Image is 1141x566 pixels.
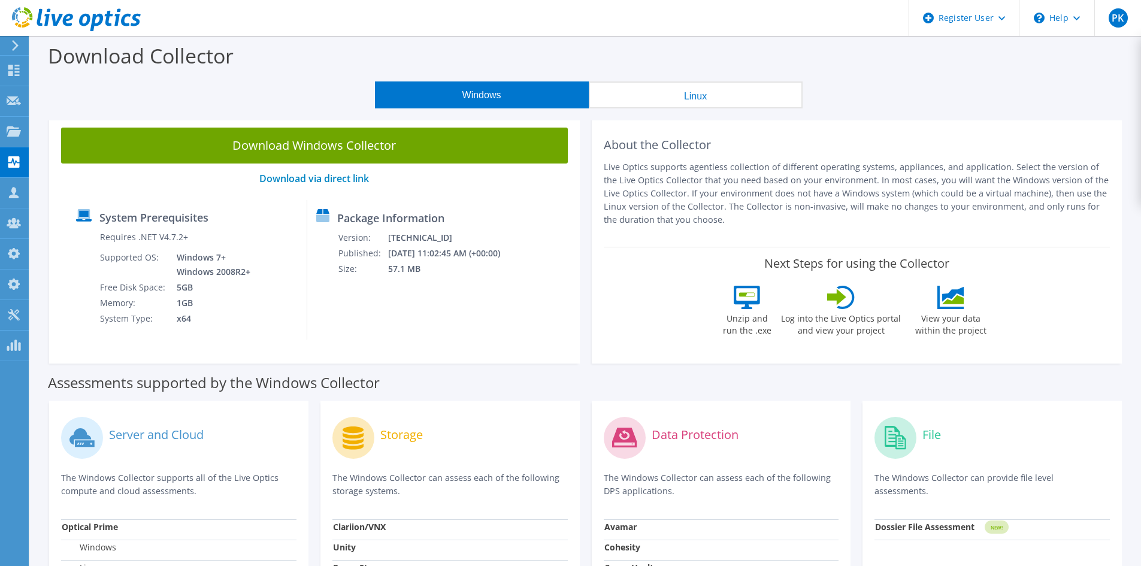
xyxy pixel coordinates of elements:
[100,231,188,243] label: Requires .NET V4.7.2+
[388,230,516,246] td: [TECHNICAL_ID]
[99,311,168,326] td: System Type:
[380,429,423,441] label: Storage
[604,471,839,498] p: The Windows Collector can assess each of the following DPS applications.
[332,471,568,498] p: The Windows Collector can assess each of the following storage systems.
[652,429,739,441] label: Data Protection
[874,471,1110,498] p: The Windows Collector can provide file level assessments.
[991,524,1003,531] tspan: NEW!
[604,138,1110,152] h2: About the Collector
[338,261,388,277] td: Size:
[388,246,516,261] td: [DATE] 11:02:45 AM (+00:00)
[168,280,253,295] td: 5GB
[168,250,253,280] td: Windows 7+ Windows 2008R2+
[48,377,380,389] label: Assessments supported by the Windows Collector
[780,309,901,337] label: Log into the Live Optics portal and view your project
[1109,8,1128,28] span: PK
[259,172,369,185] a: Download via direct link
[922,429,941,441] label: File
[604,521,637,532] strong: Avamar
[1034,13,1045,23] svg: \n
[589,81,803,108] button: Linux
[764,256,949,271] label: Next Steps for using the Collector
[875,521,974,532] strong: Dossier File Assessment
[333,521,386,532] strong: Clariion/VNX
[338,246,388,261] td: Published:
[61,471,296,498] p: The Windows Collector supports all of the Live Optics compute and cloud assessments.
[62,521,118,532] strong: Optical Prime
[99,295,168,311] td: Memory:
[99,211,208,223] label: System Prerequisites
[99,280,168,295] td: Free Disk Space:
[604,161,1110,226] p: Live Optics supports agentless collection of different operating systems, appliances, and applica...
[907,309,994,337] label: View your data within the project
[62,541,116,553] label: Windows
[61,128,568,164] a: Download Windows Collector
[719,309,774,337] label: Unzip and run the .exe
[338,230,388,246] td: Version:
[168,311,253,326] td: x64
[388,261,516,277] td: 57.1 MB
[99,250,168,280] td: Supported OS:
[168,295,253,311] td: 1GB
[337,212,444,224] label: Package Information
[109,429,204,441] label: Server and Cloud
[333,541,356,553] strong: Unity
[48,42,234,69] label: Download Collector
[375,81,589,108] button: Windows
[604,541,640,553] strong: Cohesity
